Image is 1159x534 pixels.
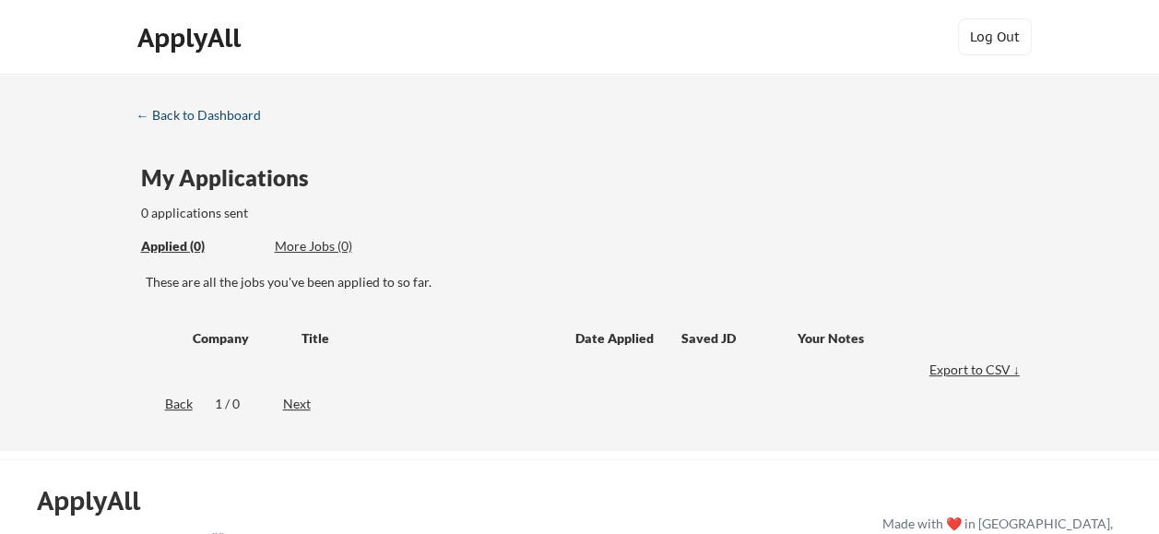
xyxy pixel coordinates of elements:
[136,109,275,122] div: ← Back to Dashboard
[141,204,498,222] div: 0 applications sent
[302,329,558,348] div: Title
[798,329,1008,348] div: Your Notes
[275,237,410,256] div: These are job applications we think you'd be a good fit for, but couldn't apply you to automatica...
[275,237,410,255] div: More Jobs (0)
[193,329,285,348] div: Company
[681,321,798,354] div: Saved JD
[929,361,1024,379] div: Export to CSV ↓
[136,108,275,126] a: ← Back to Dashboard
[37,485,161,516] div: ApplyAll
[136,395,193,413] div: Back
[575,329,656,348] div: Date Applied
[141,167,324,189] div: My Applications
[141,237,261,255] div: Applied (0)
[283,395,332,413] div: Next
[137,22,246,53] div: ApplyAll
[215,395,261,413] div: 1 / 0
[146,273,1024,291] div: These are all the jobs you've been applied to so far.
[958,18,1032,55] button: Log Out
[141,237,261,256] div: These are all the jobs you've been applied to so far.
